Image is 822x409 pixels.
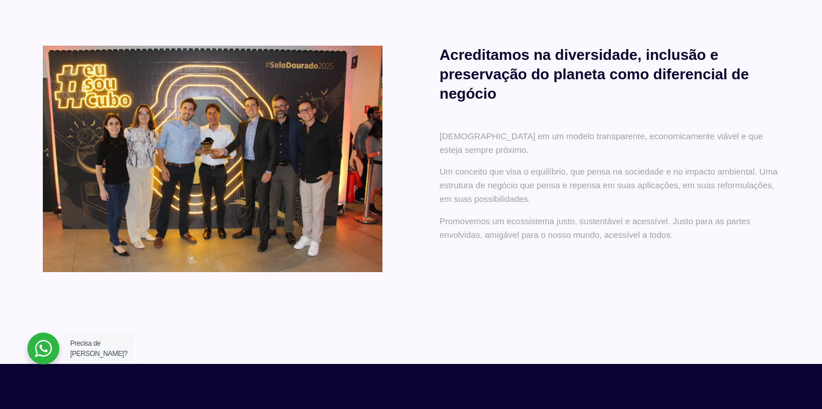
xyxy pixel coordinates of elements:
[440,165,779,206] p: Um conceito que visa o equilíbrio, que pensa na sociedade e no impacto ambiental. Uma estrutura d...
[440,214,779,242] p: Promovemos um ecossistema justo, sustentável e acessível. Justo para as partes envolvidas, amigáv...
[618,264,822,409] div: Widget de chat
[440,46,779,103] h2: Acreditamos na diversidade, inclusão e preservação do planeta como diferencial de negócio
[70,339,127,358] span: Precisa de [PERSON_NAME]?
[440,129,779,157] p: [DEMOGRAPHIC_DATA] em um modelo transparente, economicamente viável e que esteja sempre próximo.
[618,264,822,409] iframe: Chat Widget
